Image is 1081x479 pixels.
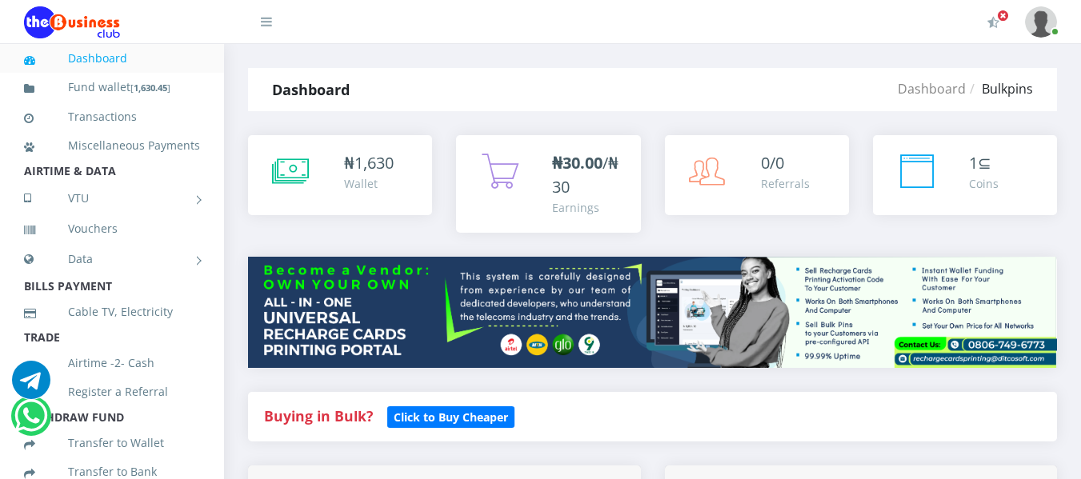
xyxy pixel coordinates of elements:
a: ₦1,630 Wallet [248,135,432,215]
small: [ ] [130,82,170,94]
div: Earnings [552,199,624,216]
a: Airtime -2- Cash [24,345,200,381]
span: Activate Your Membership [997,10,1009,22]
div: ₦ [344,151,394,175]
div: ⊆ [969,151,999,175]
a: Dashboard [898,80,966,98]
a: Miscellaneous Payments [24,127,200,164]
a: Transfer to Wallet [24,425,200,461]
span: 0/0 [761,152,784,174]
div: Wallet [344,175,394,192]
a: Cable TV, Electricity [24,293,200,330]
b: 1,630.45 [134,82,167,94]
span: /₦30 [552,152,619,198]
b: ₦30.00 [552,152,603,174]
img: User [1025,6,1057,38]
li: Bulkpins [966,79,1033,98]
div: Coins [969,175,999,192]
div: Referrals [761,175,810,192]
a: ₦30.00/₦30 Earnings [456,135,640,233]
span: 1,630 [354,152,394,174]
a: Transactions [24,98,200,135]
a: Register a Referral [24,373,200,410]
strong: Buying in Bulk? [264,406,373,425]
img: Logo [24,6,120,38]
b: Click to Buy Cheaper [394,409,508,425]
a: Vouchers [24,210,200,247]
span: 1 [969,152,978,174]
a: 0/0 Referrals [665,135,849,215]
a: Click to Buy Cheaper [387,406,514,425]
strong: Dashboard [272,80,350,99]
img: multitenant_rcp.png [248,257,1057,368]
a: Fund wallet[1,630.45] [24,69,200,106]
a: Dashboard [24,40,200,77]
a: VTU [24,178,200,218]
i: Activate Your Membership [987,16,999,29]
a: Chat for support [12,373,50,399]
a: Data [24,239,200,279]
a: Chat for support [14,409,47,435]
